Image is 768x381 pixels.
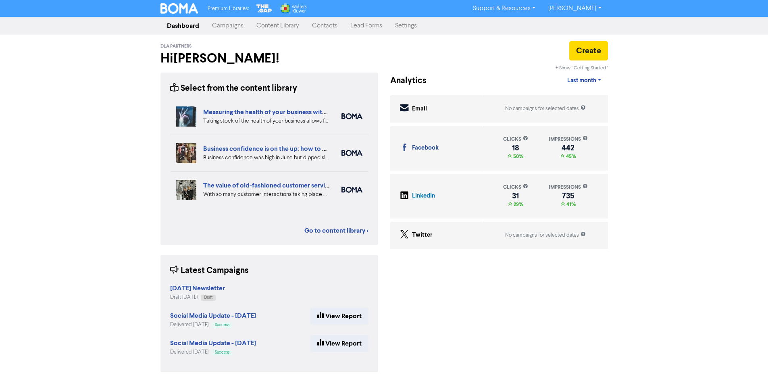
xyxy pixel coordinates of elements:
div: Facebook [412,144,439,153]
div: Twitter [412,231,433,240]
a: Social Media Update - [DATE] [170,313,256,319]
iframe: Chat Widget [728,342,768,381]
img: boma_accounting [341,113,362,119]
a: Content Library [250,18,306,34]
button: Create [569,41,608,60]
span: Success [215,350,229,354]
div: Draft [DATE] [170,294,225,301]
a: Measuring the health of your business with ratio measures [203,108,369,116]
span: Last month [567,77,596,84]
div: Select from the content library [170,82,297,95]
span: Success [215,323,229,327]
a: Dashboard [160,18,206,34]
div: Taking stock of the health of your business allows for more effective planning, early warning abo... [203,117,329,125]
div: + Show ' Getting Started ' [556,65,608,72]
div: Delivered [DATE] [170,348,256,356]
div: 18 [503,145,528,151]
a: The value of old-fashioned customer service: getting data insights [203,181,392,189]
div: Business confidence was high in June but dipped slightly in August in the latest SMB Business Ins... [203,154,329,162]
a: Last month [561,73,608,89]
img: The Gap [255,3,273,14]
img: boma [341,150,362,156]
a: Campaigns [206,18,250,34]
img: Wolters Kluwer [279,3,307,14]
strong: Social Media Update - [DATE] [170,339,256,347]
a: [DATE] Newsletter [170,285,225,292]
a: Lead Forms [344,18,389,34]
a: Settings [389,18,423,34]
a: [PERSON_NAME] [542,2,608,15]
span: 41% [565,201,576,208]
div: No campaigns for selected dates [505,105,586,112]
div: clicks [503,135,528,143]
a: Contacts [306,18,344,34]
div: impressions [549,135,588,143]
div: Email [412,104,427,114]
a: View Report [310,308,368,325]
strong: Social Media Update - [DATE] [170,312,256,320]
img: boma [341,187,362,193]
div: Delivered [DATE] [170,321,256,329]
div: 442 [549,145,588,151]
a: Go to content library > [304,226,368,235]
img: BOMA Logo [160,3,198,14]
span: 50% [512,153,523,160]
span: DLA Partners [160,44,191,49]
span: 29% [512,201,523,208]
span: Premium Libraries: [208,6,249,11]
div: 31 [503,193,528,199]
div: 735 [549,193,588,199]
div: Latest Campaigns [170,264,249,277]
a: View Report [310,335,368,352]
div: LinkedIn [412,192,435,201]
a: Social Media Update - [DATE] [170,340,256,347]
div: impressions [549,183,588,191]
div: Analytics [390,75,416,87]
strong: [DATE] Newsletter [170,284,225,292]
span: Draft [204,296,212,300]
div: clicks [503,183,528,191]
div: No campaigns for selected dates [505,231,586,239]
a: Support & Resources [466,2,542,15]
h2: Hi [PERSON_NAME] ! [160,51,378,66]
a: Business confidence is on the up: how to overcome the big challenges [203,145,405,153]
span: 45% [564,153,576,160]
div: With so many customer interactions taking place online, your online customer service has to be fi... [203,190,329,199]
